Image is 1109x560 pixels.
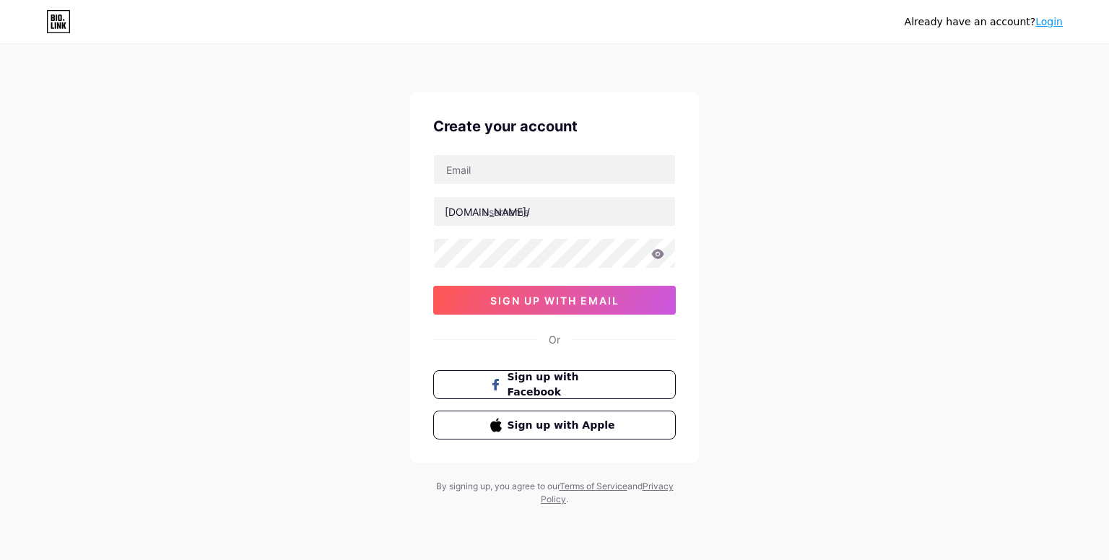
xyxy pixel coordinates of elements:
[560,481,627,491] a: Terms of Service
[445,204,530,219] div: [DOMAIN_NAME]/
[905,14,1063,30] div: Already have an account?
[508,418,619,433] span: Sign up with Apple
[433,115,676,137] div: Create your account
[434,155,675,184] input: Email
[433,286,676,315] button: sign up with email
[508,369,619,400] span: Sign up with Facebook
[434,197,675,226] input: username
[433,370,676,399] button: Sign up with Facebook
[549,332,560,347] div: Or
[490,294,619,307] span: sign up with email
[433,411,676,439] button: Sign up with Apple
[1035,16,1063,27] a: Login
[432,480,677,506] div: By signing up, you agree to our and .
